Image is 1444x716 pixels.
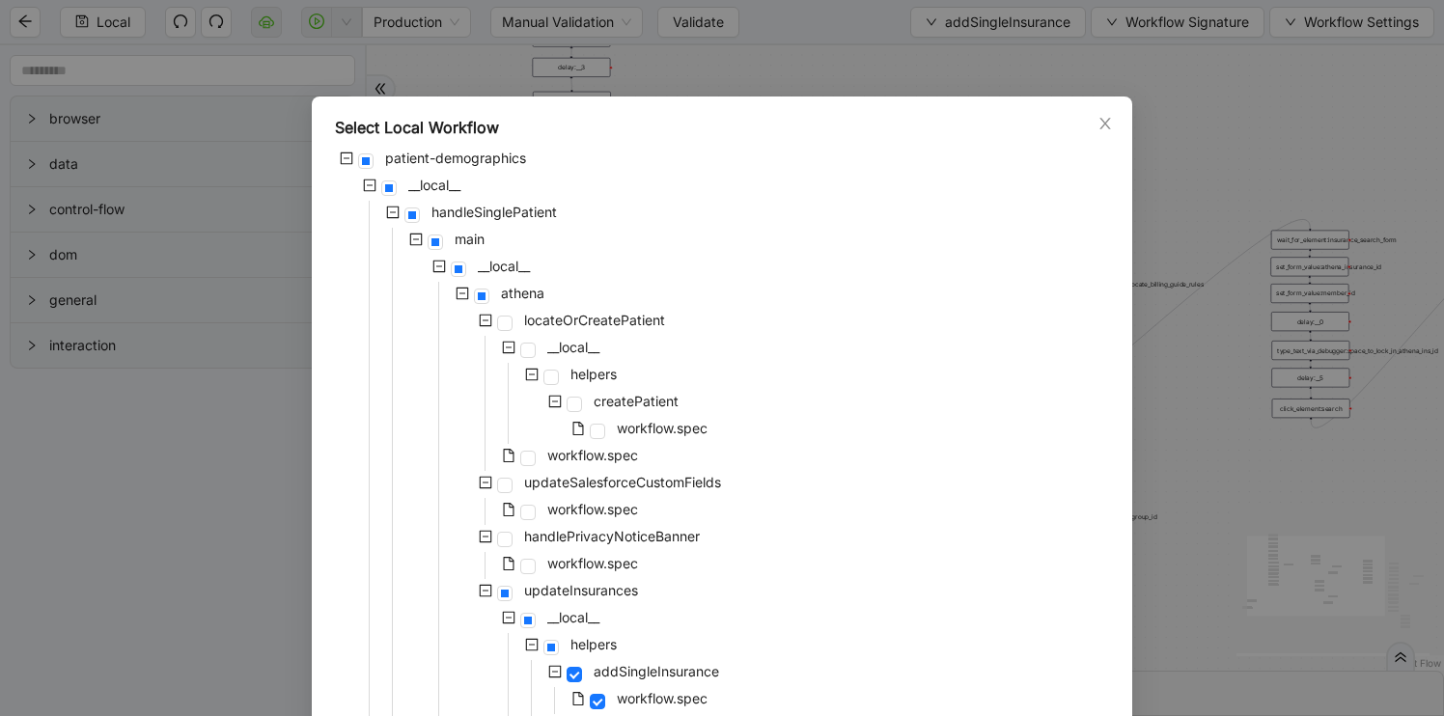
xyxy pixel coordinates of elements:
[386,206,400,219] span: minus-square
[385,150,526,166] span: patient-demographics
[548,665,562,678] span: minus-square
[570,366,617,382] span: helpers
[594,393,679,409] span: createPatient
[524,582,638,598] span: updateInsurances
[547,609,599,625] span: __local__
[525,638,539,651] span: minus-square
[404,174,464,197] span: __local__
[543,552,642,575] span: workflow.spec
[543,444,642,467] span: workflow.spec
[335,116,1109,139] div: Select Local Workflow
[525,368,539,381] span: minus-square
[409,233,423,246] span: minus-square
[456,287,469,300] span: minus-square
[502,557,515,570] span: file
[520,579,642,602] span: updateInsurances
[501,285,544,301] span: athena
[548,395,562,408] span: minus-square
[408,177,460,193] span: __local__
[363,179,376,192] span: minus-square
[478,258,530,274] span: __local__
[524,474,721,490] span: updateSalesforceCustomFields
[455,231,485,247] span: main
[543,336,603,359] span: __local__
[479,314,492,327] span: minus-square
[543,606,603,629] span: __local__
[547,501,638,517] span: workflow.spec
[524,528,700,544] span: handlePrivacyNoticeBanner
[1095,113,1116,134] button: Close
[432,260,446,273] span: minus-square
[543,498,642,521] span: workflow.spec
[479,530,492,543] span: minus-square
[381,147,530,170] span: patient-demographics
[520,309,669,332] span: locateOrCreatePatient
[617,690,708,706] span: workflow.spec
[479,584,492,597] span: minus-square
[479,476,492,489] span: minus-square
[502,449,515,462] span: file
[502,341,515,354] span: minus-square
[520,525,704,548] span: handlePrivacyNoticeBanner
[520,471,725,494] span: updateSalesforceCustomFields
[431,204,557,220] span: handleSinglePatient
[613,417,711,440] span: workflow.spec
[474,255,534,278] span: __local__
[497,282,548,305] span: athena
[613,687,711,710] span: workflow.spec
[567,633,621,656] span: helpers
[567,363,621,386] span: helpers
[590,660,723,683] span: addSingleInsurance
[524,312,665,328] span: locateOrCreatePatient
[502,611,515,624] span: minus-square
[570,636,617,652] span: helpers
[617,420,708,436] span: workflow.spec
[428,201,561,224] span: handleSinglePatient
[571,422,585,435] span: file
[340,151,353,165] span: minus-square
[547,339,599,355] span: __local__
[451,228,488,251] span: main
[594,663,719,679] span: addSingleInsurance
[571,692,585,705] span: file
[547,447,638,463] span: workflow.spec
[502,503,515,516] span: file
[590,390,682,413] span: createPatient
[1097,116,1113,131] span: close
[547,555,638,571] span: workflow.spec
